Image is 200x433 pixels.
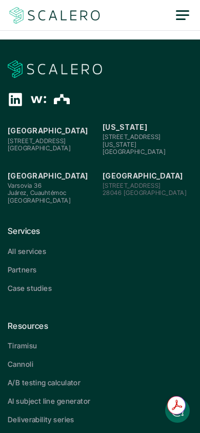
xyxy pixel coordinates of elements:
[8,246,46,257] p: All services
[8,171,88,180] strong: [GEOGRAPHIC_DATA]
[8,126,88,135] strong: [GEOGRAPHIC_DATA]
[8,196,71,204] span: [GEOGRAPHIC_DATA]
[103,141,166,155] span: [US_STATE][GEOGRAPHIC_DATA]
[8,246,192,257] a: All services
[8,320,192,333] p: Resources
[8,359,33,369] p: Cannoli
[8,182,42,189] span: Varsovia 36
[103,182,192,197] p: [STREET_ADDRESS] 28046 [GEOGRAPHIC_DATA]
[8,92,23,107] div: Linkedin
[10,26,195,41] h1: Hi! Welcome to Scalero.
[8,6,102,25] img: Scalero company logo
[8,137,66,145] span: [STREET_ADDRESS]
[54,92,70,108] div: The Org
[8,189,67,196] span: Juárez, Cuauhtémoc
[8,144,71,152] span: [GEOGRAPHIC_DATA]
[8,264,36,275] p: Partners
[8,66,197,88] button: New conversation
[8,396,91,406] p: AI subject line generator
[86,359,130,365] span: We run on Gist
[8,377,81,388] p: A/B testing calculator
[8,283,52,293] p: Case studies
[8,283,192,293] a: Case studies
[8,340,37,351] p: Tiramisu
[103,133,161,141] span: [STREET_ADDRESS]
[8,414,192,425] a: Deliverability series
[8,60,102,79] img: Scalero company logo for dark backgrounds
[10,46,195,58] h2: Let us know if we can help with lifecycle marketing.
[103,171,183,180] strong: [GEOGRAPHIC_DATA]
[31,92,46,107] div: Wellfound
[8,377,192,388] a: A/B testing calculator
[8,396,192,406] a: AI subject line generator
[8,225,192,238] p: Services
[165,398,190,423] iframe: gist-messenger-bubble-iframe
[8,359,192,369] a: Cannoli
[66,73,123,81] span: New conversation
[8,340,192,351] a: Tiramisu
[8,414,74,425] p: Deliverability series
[8,264,192,275] a: Partners
[103,123,147,131] strong: [US_STATE]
